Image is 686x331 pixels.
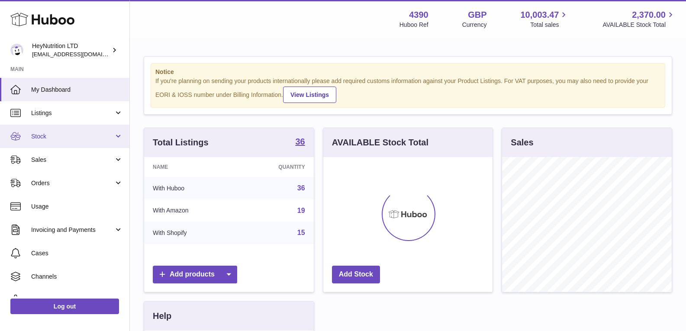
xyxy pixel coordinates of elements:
span: Sales [31,156,114,164]
td: With Shopify [144,222,237,244]
a: 36 [295,137,305,148]
div: Huboo Ref [399,21,428,29]
h3: Total Listings [153,137,209,148]
span: Stock [31,132,114,141]
span: Channels [31,273,123,281]
span: [EMAIL_ADDRESS][DOMAIN_NAME] [32,51,127,58]
a: Add products [153,266,237,283]
span: Usage [31,202,123,211]
strong: Notice [155,68,660,76]
div: HeyNutrition LTD [32,42,110,58]
a: View Listings [283,87,336,103]
span: Cases [31,249,123,257]
div: If you're planning on sending your products internationally please add required customs informati... [155,77,660,103]
span: Listings [31,109,114,117]
strong: 4390 [409,9,428,21]
h3: AVAILABLE Stock Total [332,137,428,148]
span: Invoicing and Payments [31,226,114,234]
span: My Dashboard [31,86,123,94]
span: 10,003.47 [520,9,559,21]
a: Log out [10,299,119,314]
span: 2,370.00 [632,9,666,21]
span: Total sales [530,21,569,29]
img: info@heynutrition.com [10,44,23,57]
strong: GBP [468,9,486,21]
span: Orders [31,179,114,187]
a: 19 [297,207,305,214]
th: Quantity [237,157,313,177]
a: 36 [297,184,305,192]
td: With Amazon [144,199,237,222]
td: With Huboo [144,177,237,199]
a: 10,003.47 Total sales [520,9,569,29]
span: AVAILABLE Stock Total [602,21,676,29]
a: 2,370.00 AVAILABLE Stock Total [602,9,676,29]
a: Add Stock [332,266,380,283]
div: Currency [462,21,487,29]
th: Name [144,157,237,177]
span: Settings [31,296,123,304]
h3: Sales [511,137,533,148]
h3: Help [153,310,171,322]
strong: 36 [295,137,305,146]
a: 15 [297,229,305,236]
